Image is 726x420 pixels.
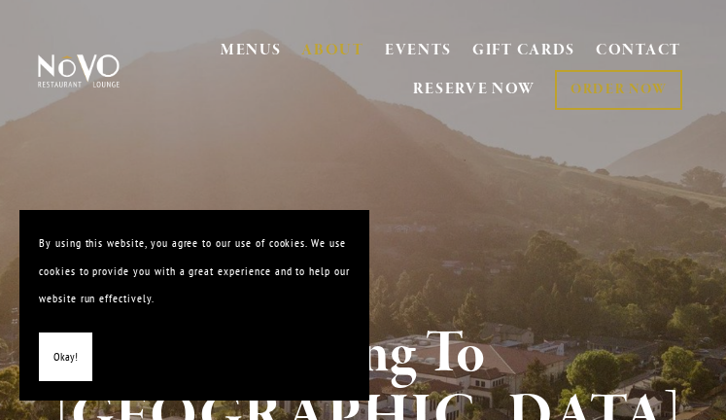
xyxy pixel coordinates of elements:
button: Okay! [39,332,92,382]
a: RESERVE NOW [413,71,536,108]
img: Novo Restaurant &amp; Lounge [35,53,122,88]
a: EVENTS [385,41,452,60]
a: ABOUT [301,41,364,60]
a: MENUS [221,41,282,60]
a: ORDER NOW [555,70,682,110]
a: GIFT CARDS [472,33,575,70]
a: CONTACT [596,33,681,70]
span: Okay! [53,343,78,371]
p: By using this website, you agree to our use of cookies. We use cookies to provide you with a grea... [39,229,350,313]
section: Cookie banner [19,210,369,401]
